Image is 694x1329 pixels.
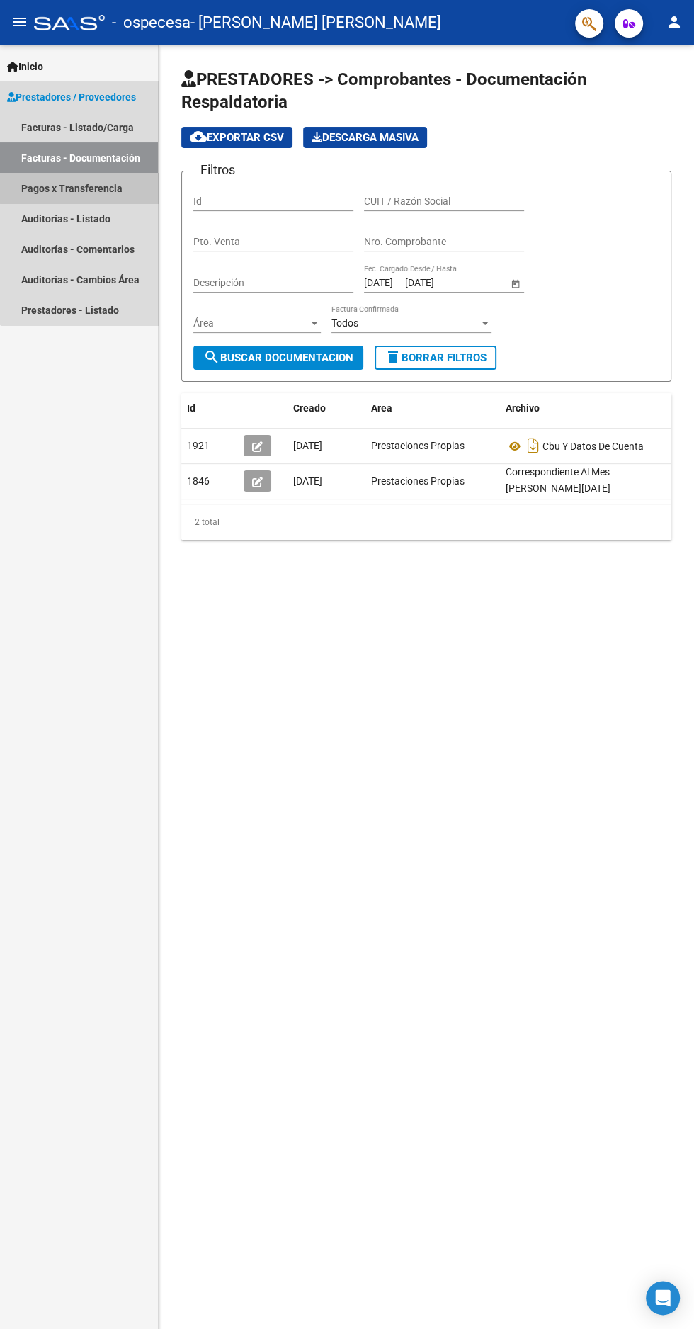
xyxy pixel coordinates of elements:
span: 1921 [187,440,210,451]
div: Open Intercom Messenger [646,1281,680,1315]
button: Buscar Documentacion [193,346,363,370]
span: Área [193,317,308,329]
input: Fecha inicio [364,277,393,289]
datatable-header-cell: Creado [288,393,365,424]
mat-icon: cloud_download [190,128,207,145]
span: Creado [293,402,326,414]
i: Descargar documento [524,434,542,457]
span: PRESTADORES -> Comprobantes - Documentación Respaldatoria [181,69,586,112]
span: – [396,277,402,289]
span: Exportar CSV [190,131,284,144]
span: - [PERSON_NAME] [PERSON_NAME] [190,7,441,38]
h3: Filtros [193,160,242,180]
datatable-header-cell: Archivo [500,393,677,424]
div: 2 total [181,504,671,540]
span: Descarga Masiva [312,131,419,144]
button: Exportar CSV [181,127,292,148]
span: - ospecesa [112,7,190,38]
span: Buscar Documentacion [203,351,353,364]
button: Open calendar [508,276,523,290]
mat-icon: search [203,349,220,366]
mat-icon: delete [385,349,402,366]
span: 1846 [187,475,210,487]
span: Planilla De Asistencia Correspondiente Al Mes [PERSON_NAME][DATE] [506,448,635,494]
app-download-masive: Descarga masiva de comprobantes (adjuntos) [303,127,427,148]
span: Todos [331,317,358,329]
button: Descarga Masiva [303,127,427,148]
datatable-header-cell: Area [365,393,500,424]
span: Archivo [506,402,540,414]
span: Borrar Filtros [385,351,487,364]
span: Id [187,402,195,414]
span: [DATE] [293,475,322,487]
span: Cbu Y Datos De Cuenta [542,441,644,452]
span: Prestadores / Proveedores [7,89,136,105]
span: Prestaciones Propias [371,475,465,487]
mat-icon: menu [11,13,28,30]
span: Inicio [7,59,43,74]
span: [DATE] [293,440,322,451]
span: Area [371,402,392,414]
datatable-header-cell: Id [181,393,238,424]
input: Fecha fin [405,277,474,289]
mat-icon: person [666,13,683,30]
span: Prestaciones Propias [371,440,465,451]
button: Borrar Filtros [375,346,496,370]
